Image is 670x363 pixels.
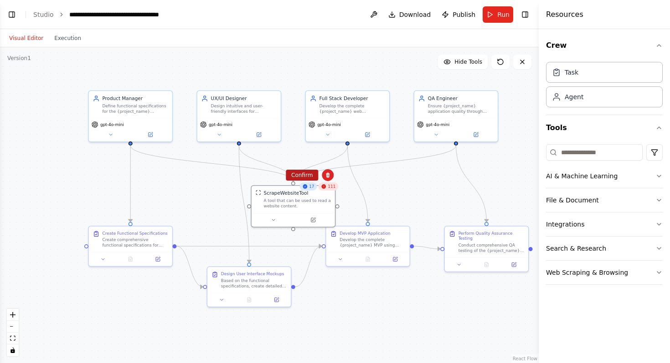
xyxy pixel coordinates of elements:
g: Edge from 861d52b1-5210-4ea6-a15a-de435f19d20a to 885cd980-69aa-4a5c-8557-4f846e5be86d [453,146,490,222]
div: Conduct comprehensive QA testing of the {project_name} MVP including functional testing, user exp... [459,242,524,253]
g: Edge from c21f600c-8624-4e6c-a1dc-0270131af503 to 82f36e88-32e3-43b7-82d6-72caee66c2fe [344,146,371,222]
div: Crew [546,58,663,115]
g: Edge from c21f600c-8624-4e6c-a1dc-0270131af503 to 8f7b5145-6494-48a8-9eb5-9916847f5624 [290,146,351,181]
div: 17111ScrapeWebsiteToolScrapeWebsiteToolA tool that can be used to read a website content. [251,185,335,227]
div: Version 1 [7,55,31,62]
button: File & Document [546,188,663,212]
button: Open in side panel [240,131,278,139]
div: React Flow controls [7,309,19,356]
button: Open in side panel [457,131,495,139]
div: Product Manager [102,95,168,102]
div: Design User Interface MockupsBased on the functional specifications, create detailed UI/UX mockup... [207,266,292,307]
g: Edge from b87d436f-51ed-4280-9bd2-262b13265397 to 82f36e88-32e3-43b7-82d6-72caee66c2fe [295,243,322,290]
button: Show left sidebar [5,8,18,21]
button: No output available [354,255,382,263]
span: gpt-4o-mini [317,122,341,127]
button: Execution [49,33,87,44]
div: Design User Interface Mockups [221,271,284,277]
div: Ensure {project_name} application quality through comprehensive testing, including functional tes... [428,103,494,114]
button: Open in side panel [146,255,170,263]
div: Develop the complete {project_name} MVP using React/Next.js for frontend and Python Flask for bac... [340,237,405,248]
span: gpt-4o-mini [426,122,449,127]
button: Open in side panel [265,296,288,304]
div: Design intuitive and user-friendly interfaces for {project_name}, focusing on rental marketplace ... [211,103,277,114]
button: Open in side panel [348,131,387,139]
span: gpt-4o-mini [100,122,124,127]
button: zoom out [7,321,19,333]
span: Publish [453,10,475,19]
button: Hide right sidebar [519,8,531,21]
span: Hide Tools [454,58,482,66]
div: QA Engineer [428,95,494,102]
g: Edge from fb322c4c-bfc3-4260-b4fc-085d9cca7409 to 8f7b5145-6494-48a8-9eb5-9916847f5624 [236,146,297,181]
div: QA EngineerEnsure {project_name} application quality through comprehensive testing, including fun... [413,91,498,142]
g: Edge from 861d52b1-5210-4ea6-a15a-de435f19d20a to 8f7b5145-6494-48a8-9eb5-9916847f5624 [290,146,459,181]
div: Perform Quality Assurance TestingConduct comprehensive QA testing of the {project_name} MVP inclu... [444,226,529,272]
nav: breadcrumb [33,10,172,19]
span: gpt-4o-mini [209,122,232,127]
span: Run [497,10,510,19]
div: Task [565,68,578,77]
button: Confirm [286,170,318,181]
div: Develop the complete {project_name} web application using React, Next.js, Python Flask, Tailwind ... [320,103,385,114]
g: Edge from 82f36e88-32e3-43b7-82d6-72caee66c2fe to 885cd980-69aa-4a5c-8557-4f846e5be86d [414,243,440,252]
button: Web Scraping & Browsing [546,261,663,284]
button: Delete node [322,169,334,181]
div: UX/UI DesignerDesign intuitive and user-friendly interfaces for {project_name}, focusing on renta... [196,91,281,142]
div: Full Stack Developer [320,95,385,102]
button: Crew [546,33,663,58]
button: Hide Tools [438,55,488,69]
button: Run [483,6,513,23]
div: Perform Quality Assurance Testing [459,231,524,242]
button: No output available [235,296,263,304]
div: Create comprehensive functional specifications for {project_name}, including user registration, p... [102,237,168,248]
a: Studio [33,11,54,18]
span: Download [399,10,431,19]
button: Open in side panel [294,216,332,224]
button: Publish [438,6,479,23]
div: Product ManagerDefine functional specifications for the {project_name} application, focusing on u... [88,91,173,142]
div: Develop MVP ApplicationDevelop the complete {project_name} MVP using React/Next.js for frontend a... [325,226,410,267]
g: Edge from cf2b4165-31a6-43ea-94f9-f3cfdea741d8 to 34a6f324-b671-4d93-af11-ee053e430052 [127,146,134,222]
span: 17 [309,184,314,189]
g: Edge from fb322c4c-bfc3-4260-b4fc-085d9cca7409 to b87d436f-51ed-4280-9bd2-262b13265397 [236,146,253,262]
button: Open in side panel [383,255,407,263]
button: No output available [116,255,145,263]
button: Open in side panel [131,131,170,139]
button: fit view [7,333,19,344]
div: UX/UI Designer [211,95,277,102]
img: ScrapeWebsiteTool [256,190,261,195]
button: Open in side panel [502,261,526,269]
button: Search & Research [546,237,663,260]
div: Tools [546,141,663,292]
div: Create Functional Specifications [102,231,167,236]
a: React Flow attribution [513,356,537,361]
g: Edge from cf2b4165-31a6-43ea-94f9-f3cfdea741d8 to 8f7b5145-6494-48a8-9eb5-9916847f5624 [127,146,297,181]
button: AI & Machine Learning [546,164,663,188]
span: 111 [328,184,335,189]
div: Full Stack DeveloperDevelop the complete {project_name} web application using React, Next.js, Pyt... [305,91,390,142]
button: zoom in [7,309,19,321]
g: Edge from 34a6f324-b671-4d93-af11-ee053e430052 to b87d436f-51ed-4280-9bd2-262b13265397 [176,243,203,290]
g: Edge from 34a6f324-b671-4d93-af11-ee053e430052 to 82f36e88-32e3-43b7-82d6-72caee66c2fe [176,243,321,250]
h4: Resources [546,9,583,20]
div: ScrapeWebsiteTool [264,190,309,197]
button: Download [385,6,435,23]
div: Develop MVP Application [340,231,391,236]
div: Agent [565,92,583,101]
button: toggle interactivity [7,344,19,356]
button: Integrations [546,212,663,236]
button: No output available [472,261,501,269]
div: Based on the functional specifications, create detailed UI/UX mockups for {project_name}. Design ... [221,278,287,289]
div: Create Functional SpecificationsCreate comprehensive functional specifications for {project_name}... [88,226,173,267]
button: Visual Editor [4,33,49,44]
button: Tools [546,115,663,141]
div: A tool that can be used to read a website content. [264,198,331,209]
div: Define functional specifications for the {project_name} application, focusing on user requirement... [102,103,168,114]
